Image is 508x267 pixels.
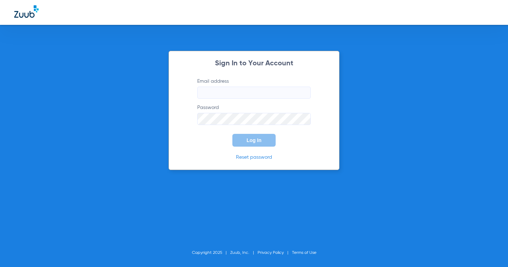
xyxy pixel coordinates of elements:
[232,134,276,147] button: Log In
[14,5,39,18] img: Zuub Logo
[258,251,284,255] a: Privacy Policy
[197,87,311,99] input: Email address
[230,249,258,256] li: Zuub, Inc.
[197,78,311,99] label: Email address
[192,249,230,256] li: Copyright 2025
[197,113,311,125] input: Password
[292,251,316,255] a: Terms of Use
[236,155,272,160] a: Reset password
[197,104,311,125] label: Password
[187,60,321,67] h2: Sign In to Your Account
[247,137,261,143] span: Log In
